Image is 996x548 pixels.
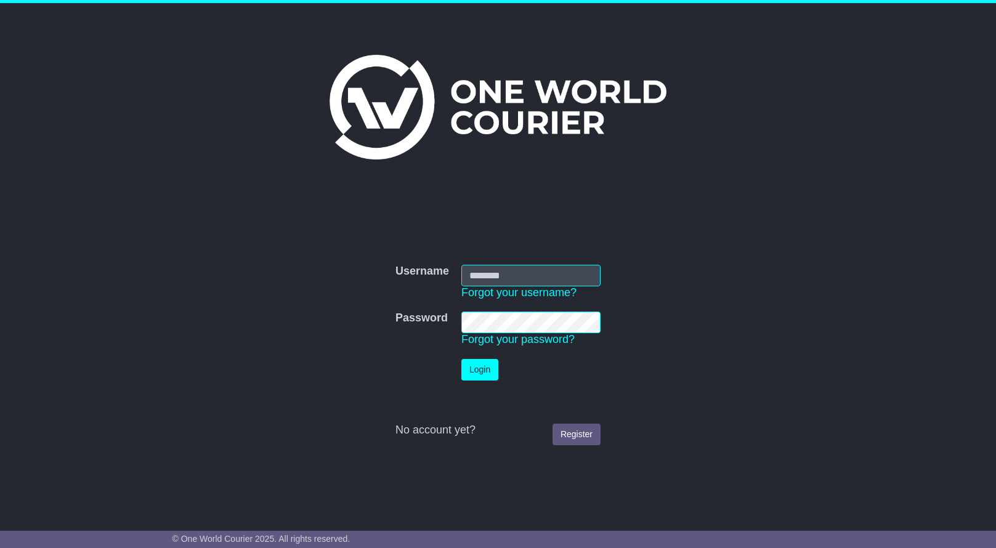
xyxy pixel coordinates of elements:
[461,333,575,345] a: Forgot your password?
[461,286,577,299] a: Forgot your username?
[553,424,601,445] a: Register
[395,312,448,325] label: Password
[330,55,666,159] img: One World
[461,359,498,381] button: Login
[395,265,449,278] label: Username
[172,534,350,544] span: © One World Courier 2025. All rights reserved.
[395,424,601,437] div: No account yet?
